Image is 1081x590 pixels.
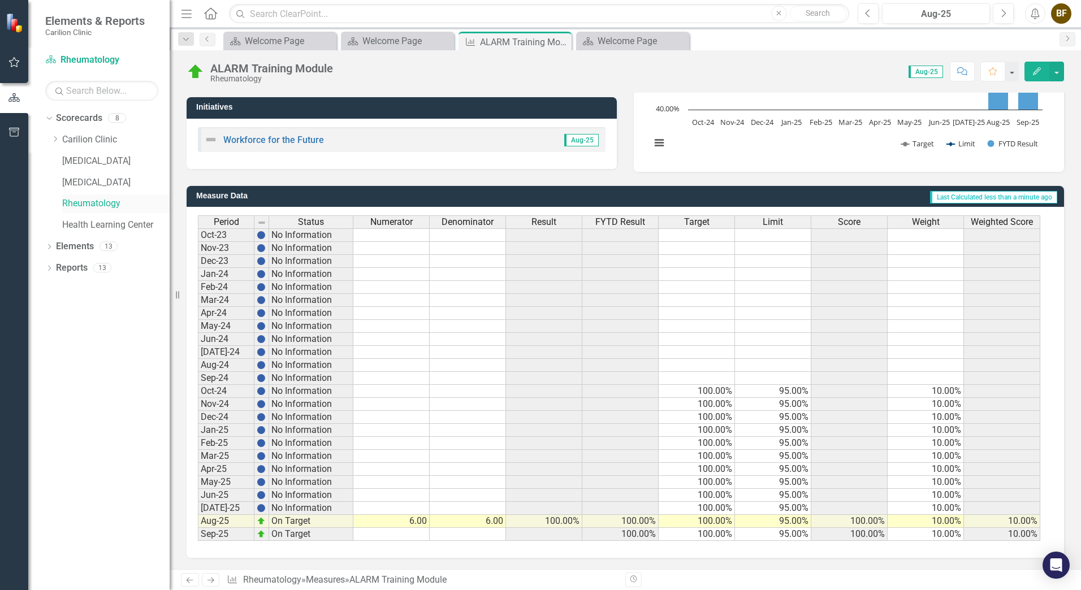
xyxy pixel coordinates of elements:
span: Last Calculated less than a minute ago [930,191,1057,203]
td: 10.00% [888,385,964,398]
img: 8DAGhfEEPCf229AAAAAElFTkSuQmCC [257,218,266,227]
td: Dec-23 [198,255,254,268]
td: 100.00% [811,528,888,541]
button: Aug-25 [882,3,990,24]
small: Carilion Clinic [45,28,145,37]
div: Open Intercom Messenger [1043,552,1070,579]
td: 100.00% [659,502,735,515]
a: Measures [306,574,345,585]
td: 10.00% [888,450,964,463]
td: 100.00% [659,489,735,502]
span: Result [531,217,556,227]
td: 95.00% [735,385,811,398]
span: FYTD Result [595,217,645,227]
img: BgCOk07PiH71IgAAAABJRU5ErkJggg== [257,400,266,409]
a: [MEDICAL_DATA] [62,176,170,189]
td: No Information [269,502,353,515]
img: BgCOk07PiH71IgAAAABJRU5ErkJggg== [257,491,266,500]
input: Search Below... [45,81,158,101]
td: 100.00% [582,528,659,541]
img: BgCOk07PiH71IgAAAABJRU5ErkJggg== [257,283,266,292]
td: 10.00% [888,528,964,541]
input: Search ClearPoint... [229,4,849,24]
td: 10.00% [964,515,1040,528]
a: Welcome Page [226,34,334,48]
div: Welcome Page [245,34,334,48]
img: BgCOk07PiH71IgAAAABJRU5ErkJggg== [257,231,266,240]
td: Dec-24 [198,411,254,424]
text: Jun-25 [928,117,950,127]
td: 95.00% [735,450,811,463]
td: 100.00% [659,385,735,398]
td: 10.00% [888,398,964,411]
td: May-25 [198,476,254,489]
span: Elements & Reports [45,14,145,28]
td: 10.00% [888,502,964,515]
td: Feb-24 [198,281,254,294]
td: Jan-25 [198,424,254,437]
button: View chart menu, Chart [651,135,667,151]
div: Rheumatology [210,75,333,83]
img: BgCOk07PiH71IgAAAABJRU5ErkJggg== [257,387,266,396]
img: zOikAAAAAElFTkSuQmCC [257,517,266,526]
div: ALARM Training Module [480,35,569,49]
td: 95.00% [735,437,811,450]
td: 10.00% [888,424,964,437]
td: No Information [269,463,353,476]
td: On Target [269,528,353,541]
td: 10.00% [964,528,1040,541]
a: [MEDICAL_DATA] [62,155,170,168]
td: 6.00 [353,515,430,528]
td: Jun-25 [198,489,254,502]
img: BgCOk07PiH71IgAAAABJRU5ErkJggg== [257,452,266,461]
text: Aug-25 [987,117,1010,127]
text: Jan-25 [780,117,802,127]
a: Rheumatology [62,197,170,210]
div: 13 [100,242,118,251]
td: Oct-23 [198,228,254,242]
td: Nov-23 [198,242,254,255]
td: No Information [269,372,353,385]
td: 100.00% [659,437,735,450]
text: Apr-25 [869,117,891,127]
td: No Information [269,268,353,281]
button: BF [1051,3,1071,24]
span: Numerator [370,217,413,227]
td: Apr-25 [198,463,254,476]
td: No Information [269,307,353,320]
span: Weighted Score [971,217,1033,227]
td: No Information [269,411,353,424]
span: Aug-25 [564,134,599,146]
div: Welcome Page [362,34,451,48]
a: Reports [56,262,88,275]
td: 100.00% [582,515,659,528]
text: 40.00% [656,103,680,114]
img: BgCOk07PiH71IgAAAABJRU5ErkJggg== [257,439,266,448]
span: Search [806,8,830,18]
td: Aug-24 [198,359,254,372]
img: BgCOk07PiH71IgAAAABJRU5ErkJggg== [257,504,266,513]
td: 95.00% [735,398,811,411]
text: Feb-25 [810,117,832,127]
td: No Information [269,294,353,307]
span: Status [298,217,324,227]
img: BgCOk07PiH71IgAAAABJRU5ErkJggg== [257,426,266,435]
img: Not Defined [204,133,218,146]
td: 10.00% [888,515,964,528]
div: 8 [108,114,126,123]
a: Health Learning Center [62,219,170,232]
a: Welcome Page [579,34,686,48]
td: No Information [269,281,353,294]
td: Nov-24 [198,398,254,411]
td: No Information [269,320,353,333]
span: Score [838,217,861,227]
td: No Information [269,228,353,242]
img: BgCOk07PiH71IgAAAABJRU5ErkJggg== [257,309,266,318]
text: May-25 [897,117,922,127]
text: Dec-24 [751,117,774,127]
td: No Information [269,476,353,489]
a: Carilion Clinic [62,133,170,146]
td: 10.00% [888,489,964,502]
td: 95.00% [735,528,811,541]
img: BgCOk07PiH71IgAAAABJRU5ErkJggg== [257,361,266,370]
